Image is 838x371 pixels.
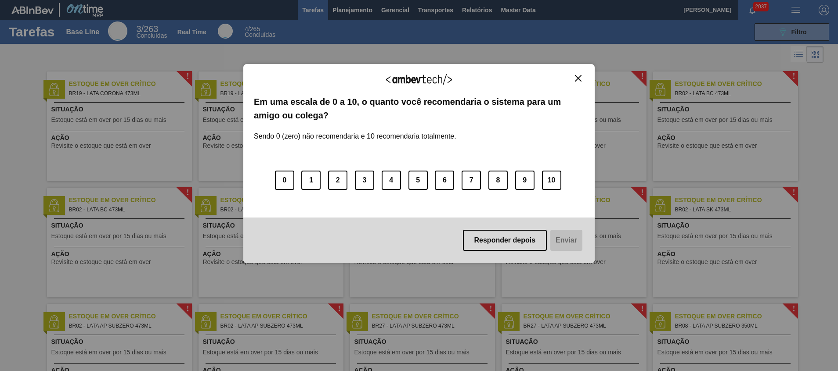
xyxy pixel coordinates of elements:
[301,171,321,190] button: 1
[275,171,294,190] button: 0
[382,171,401,190] button: 4
[515,171,535,190] button: 9
[435,171,454,190] button: 6
[463,230,547,251] button: Responder depois
[542,171,561,190] button: 10
[488,171,508,190] button: 8
[572,75,584,82] button: Close
[328,171,347,190] button: 2
[355,171,374,190] button: 3
[386,74,452,85] img: Logo Ambevtech
[408,171,428,190] button: 5
[254,122,456,140] label: Sendo 0 (zero) não recomendaria e 10 recomendaria totalmente.
[575,75,582,82] img: Close
[254,95,584,122] label: Em uma escala de 0 a 10, o quanto você recomendaria o sistema para um amigo ou colega?
[462,171,481,190] button: 7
